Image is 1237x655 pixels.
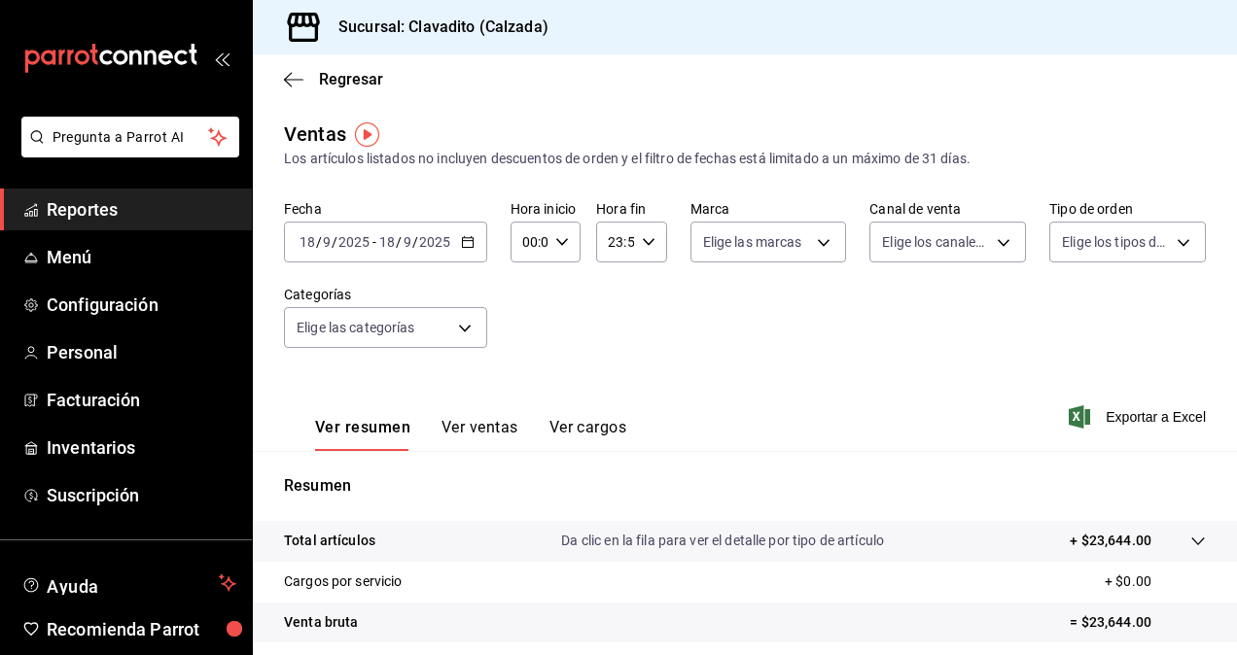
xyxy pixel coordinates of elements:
span: Personal [47,339,236,365]
label: Tipo de orden [1049,202,1206,216]
p: = $23,644.00 [1070,612,1206,633]
span: / [412,234,418,250]
p: + $23,644.00 [1070,531,1151,551]
h3: Sucursal: Clavadito (Calzada) [323,16,548,39]
label: Categorías [284,288,487,301]
span: / [396,234,402,250]
p: Cargos por servicio [284,571,403,592]
button: Ver cargos [549,418,627,451]
input: -- [403,234,412,250]
button: Ver resumen [315,418,410,451]
span: Menú [47,244,236,270]
div: navigation tabs [315,418,626,451]
input: -- [378,234,396,250]
div: Ventas [284,120,346,149]
span: Reportes [47,196,236,223]
label: Hora inicio [511,202,581,216]
p: Resumen [284,474,1206,498]
p: Da clic en la fila para ver el detalle por tipo de artículo [561,531,884,551]
p: Venta bruta [284,612,358,633]
span: Suscripción [47,482,236,508]
span: - [372,234,376,250]
label: Marca [690,202,847,216]
span: Elige las categorías [297,318,415,337]
p: + $0.00 [1105,571,1206,592]
span: Pregunta a Parrot AI [53,127,209,148]
span: / [316,234,322,250]
span: Configuración [47,292,236,318]
span: Inventarios [47,434,236,461]
span: / [332,234,337,250]
span: Facturación [47,387,236,413]
button: Exportar a Excel [1073,405,1206,429]
button: open_drawer_menu [214,51,230,66]
p: Total artículos [284,531,375,551]
span: Elige los tipos de orden [1062,232,1170,252]
button: Pregunta a Parrot AI [21,117,239,157]
a: Pregunta a Parrot AI [14,141,239,161]
label: Hora fin [596,202,666,216]
input: -- [322,234,332,250]
img: Tooltip marker [355,122,379,147]
div: Los artículos listados no incluyen descuentos de orden y el filtro de fechas está limitado a un m... [284,149,1206,169]
button: Ver ventas [442,418,518,451]
span: Ayuda [47,571,211,595]
input: ---- [418,234,451,250]
input: ---- [337,234,371,250]
span: Recomienda Parrot [47,616,236,642]
span: Regresar [319,70,383,88]
label: Canal de venta [869,202,1026,216]
button: Regresar [284,70,383,88]
span: Elige las marcas [703,232,802,252]
span: Elige los canales de venta [882,232,990,252]
input: -- [299,234,316,250]
label: Fecha [284,202,487,216]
